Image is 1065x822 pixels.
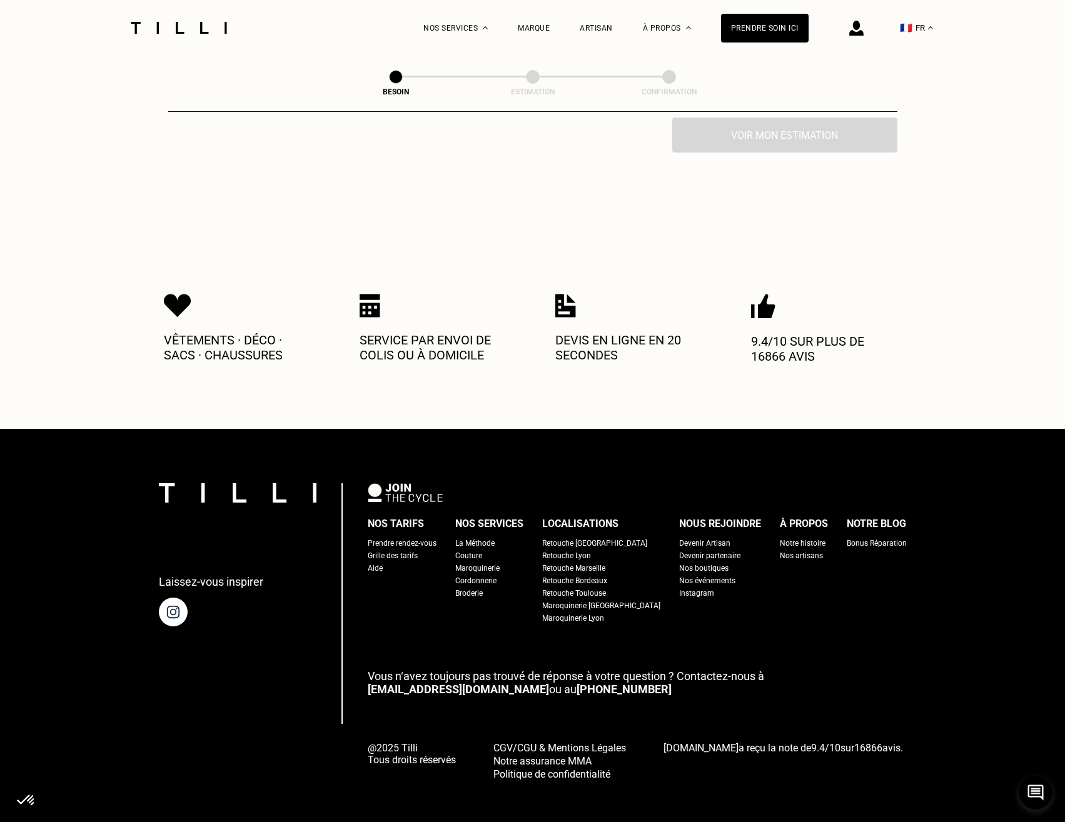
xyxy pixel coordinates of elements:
[368,537,437,549] a: Prendre rendez-vous
[542,537,647,549] a: Retouche [GEOGRAPHIC_DATA]
[679,537,730,549] a: Devenir Artisan
[679,549,740,562] a: Devenir partenaire
[164,294,191,318] img: Icon
[542,562,605,574] a: Retouche Marseille
[542,514,618,533] div: Localisations
[751,334,901,364] p: 9.4/10 sur plus de 16866 avis
[455,587,483,599] a: Broderie
[577,683,672,696] a: [PHONE_NUMBER]
[159,483,316,503] img: logo Tilli
[829,742,840,754] span: 10
[664,742,739,754] span: [DOMAIN_NAME]
[360,333,510,363] p: Service par envoi de colis ou à domicile
[542,599,660,612] a: Maroquinerie [GEOGRAPHIC_DATA]
[542,587,606,599] a: Retouche Toulouse
[368,754,456,766] span: Tous droits réservés
[470,88,595,96] div: Estimation
[518,24,550,33] a: Marque
[164,333,314,363] p: Vêtements · Déco · Sacs · Chaussures
[721,14,809,43] a: Prendre soin ici
[679,574,735,587] a: Nos événements
[368,742,456,754] span: @2025 Tilli
[780,514,828,533] div: À propos
[493,741,626,754] a: CGV/CGU & Mentions Légales
[847,514,906,533] div: Notre blog
[542,549,591,562] a: Retouche Lyon
[679,587,714,599] a: Instagram
[493,742,626,754] span: CGV/CGU & Mentions Légales
[455,562,500,574] a: Maroquinerie
[455,514,523,533] div: Nos services
[455,574,497,587] a: Cordonnerie
[483,26,488,29] img: Menu déroulant
[686,26,691,29] img: Menu déroulant à propos
[368,562,383,574] a: Aide
[455,549,482,562] a: Couture
[368,549,418,562] a: Grille des tarifs
[900,22,912,34] span: 🇫🇷
[493,754,626,767] a: Notre assurance MMA
[542,574,607,587] a: Retouche Bordeaux
[555,294,576,318] img: Icon
[664,742,903,754] span: a reçu la note de sur avis.
[847,537,907,549] a: Bonus Réparation
[780,549,823,562] a: Nos artisans
[679,562,729,574] a: Nos boutiques
[849,21,864,36] img: icône connexion
[811,742,825,754] span: 9.4
[455,537,495,549] a: La Méthode
[368,483,443,502] img: logo Join The Cycle
[493,755,592,767] span: Notre assurance MMA
[126,22,231,34] img: Logo du service de couturière Tilli
[811,742,840,754] span: /
[368,683,549,696] a: [EMAIL_ADDRESS][DOMAIN_NAME]
[679,514,761,533] div: Nous rejoindre
[780,537,825,549] a: Notre histoire
[555,333,705,363] p: Devis en ligne en 20 secondes
[493,767,626,780] a: Politique de confidentialité
[368,669,907,696] p: ou au
[159,575,263,588] p: Laissez-vous inspirer
[159,598,188,626] img: page instagram de Tilli une retoucherie à domicile
[854,742,882,754] span: 16866
[542,612,604,624] a: Maroquinerie Lyon
[333,88,458,96] div: Besoin
[368,669,764,683] span: Vous n‘avez toujours pas trouvé de réponse à votre question ? Contactez-nous à
[928,26,933,29] img: menu déroulant
[360,294,380,318] img: Icon
[580,24,613,33] a: Artisan
[493,768,610,780] span: Politique de confidentialité
[751,294,775,319] img: Icon
[607,88,732,96] div: Confirmation
[368,514,424,533] div: Nos tarifs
